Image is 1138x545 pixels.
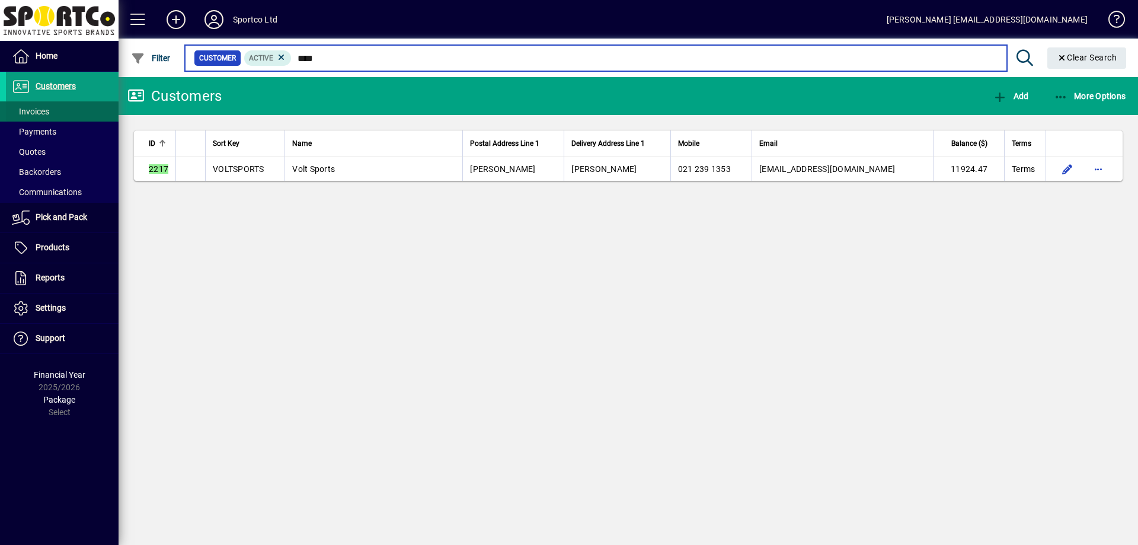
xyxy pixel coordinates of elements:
[678,137,744,150] div: Mobile
[6,294,119,323] a: Settings
[36,212,87,222] span: Pick and Pack
[759,137,778,150] span: Email
[951,137,987,150] span: Balance ($)
[1051,85,1129,107] button: More Options
[571,164,637,174] span: [PERSON_NAME]
[36,81,76,91] span: Customers
[990,85,1031,107] button: Add
[213,164,264,174] span: VOLTSPORTS
[933,157,1004,181] td: 11924.47
[292,164,335,174] span: Volt Sports
[213,137,239,150] span: Sort Key
[149,137,168,150] div: ID
[149,164,168,174] em: 2217
[43,395,75,404] span: Package
[127,87,222,106] div: Customers
[678,137,699,150] span: Mobile
[36,303,66,313] span: Settings
[249,54,273,62] span: Active
[6,203,119,232] a: Pick and Pack
[759,137,926,150] div: Email
[1058,160,1077,179] button: Edit
[12,167,61,177] span: Backorders
[1047,47,1127,69] button: Clear
[6,324,119,353] a: Support
[199,52,236,64] span: Customer
[12,107,49,116] span: Invoices
[1012,163,1035,175] span: Terms
[149,137,155,150] span: ID
[6,101,119,122] a: Invoices
[292,137,455,150] div: Name
[1089,160,1108,179] button: More options
[36,333,65,343] span: Support
[571,137,645,150] span: Delivery Address Line 1
[1099,2,1123,41] a: Knowledge Base
[233,10,277,29] div: Sportco Ltd
[6,263,119,293] a: Reports
[887,10,1088,29] div: [PERSON_NAME] [EMAIL_ADDRESS][DOMAIN_NAME]
[1057,53,1117,62] span: Clear Search
[12,187,82,197] span: Communications
[470,164,535,174] span: [PERSON_NAME]
[993,91,1028,101] span: Add
[34,370,85,380] span: Financial Year
[470,137,539,150] span: Postal Address Line 1
[36,273,65,282] span: Reports
[36,243,69,252] span: Products
[6,122,119,142] a: Payments
[36,51,57,60] span: Home
[1054,91,1126,101] span: More Options
[678,164,731,174] span: 021 239 1353
[6,42,119,71] a: Home
[941,137,998,150] div: Balance ($)
[6,162,119,182] a: Backorders
[292,137,312,150] span: Name
[12,127,56,136] span: Payments
[131,53,171,63] span: Filter
[157,9,195,30] button: Add
[759,164,895,174] span: [EMAIL_ADDRESS][DOMAIN_NAME]
[12,147,46,157] span: Quotes
[244,50,292,66] mat-chip: Activation Status: Active
[128,47,174,69] button: Filter
[6,182,119,202] a: Communications
[195,9,233,30] button: Profile
[6,142,119,162] a: Quotes
[1012,137,1031,150] span: Terms
[6,233,119,263] a: Products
